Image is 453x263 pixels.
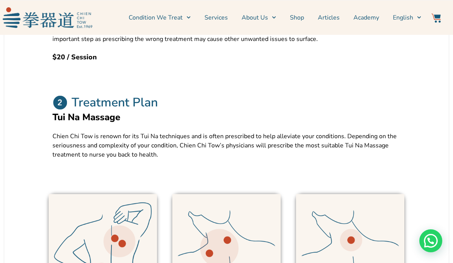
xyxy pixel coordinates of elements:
a: Shop [290,8,304,27]
a: Services [204,8,228,27]
p: Chien Chi Tow is renown for its Tui Na techniques and is often prescribed to help alleviate your ... [52,132,401,159]
nav: Menu [96,8,422,27]
h2: Tui Na Massage [52,110,401,124]
span: English [393,13,413,22]
a: Academy [353,8,379,27]
a: Condition We Treat [129,8,191,27]
a: About Us [242,8,276,27]
img: Website Icon-03 [432,13,441,23]
h2: Treatment Plan [72,95,158,110]
a: Articles [318,8,340,27]
a: English [393,8,421,27]
h2: $20 / Session [52,52,401,62]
